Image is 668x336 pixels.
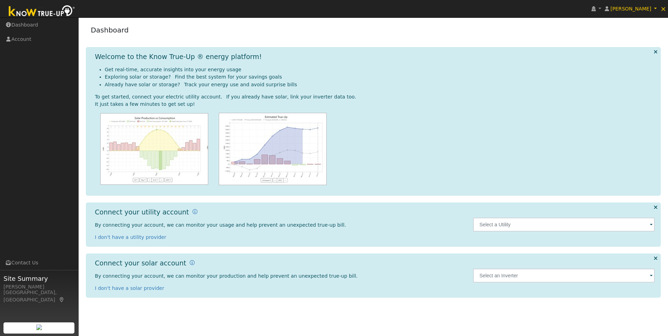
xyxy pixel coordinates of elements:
div: It just takes a few minutes to get set up! [95,101,655,108]
div: [PERSON_NAME] [3,283,75,291]
input: Select a Utility [473,218,655,232]
a: I don't have a utility provider [95,234,166,240]
span: Site Summary [3,274,75,283]
span: By connecting your account, we can monitor your usage and help prevent an unexpected true-up bill. [95,222,346,228]
h1: Welcome to the Know True-Up ® energy platform! [95,53,262,61]
a: Map [59,297,65,302]
span: × [660,5,666,13]
li: Get real-time, accurate insights into your energy usage [105,66,655,73]
a: I don't have a solar provider [95,285,165,291]
li: Already have solar or storage? Track your energy use and avoid surprise bills [105,81,655,88]
div: To get started, connect your electric utility account. If you already have solar, link your inver... [95,93,655,101]
div: [GEOGRAPHIC_DATA], [GEOGRAPHIC_DATA] [3,289,75,304]
img: Know True-Up [5,4,79,20]
input: Select an Inverter [473,269,655,283]
a: Dashboard [91,26,129,34]
span: By connecting your account, we can monitor your production and help prevent an unexpected true-up... [95,273,358,279]
h1: Connect your utility account [95,208,189,216]
li: Exploring solar or storage? Find the best system for your savings goals [105,73,655,81]
h1: Connect your solar account [95,259,186,267]
span: [PERSON_NAME] [610,6,651,12]
img: retrieve [36,324,42,330]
